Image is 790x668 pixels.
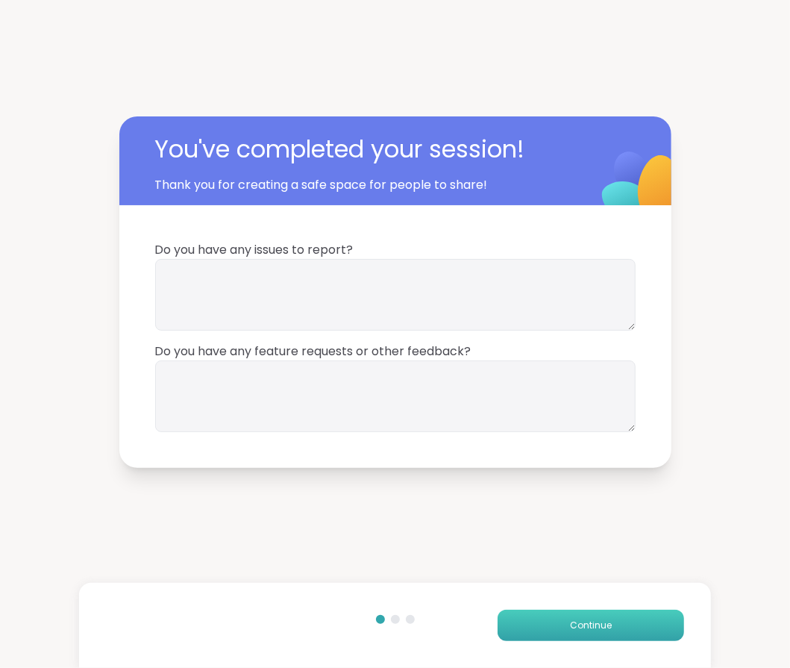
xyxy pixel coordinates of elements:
[498,610,684,641] button: Continue
[155,241,636,259] span: Do you have any issues to report?
[155,343,636,360] span: Do you have any feature requests or other feedback?
[155,131,588,167] span: You've completed your session!
[155,176,565,194] span: Thank you for creating a safe space for people to share!
[567,113,715,261] img: ShareWell Logomark
[570,619,612,632] span: Continue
